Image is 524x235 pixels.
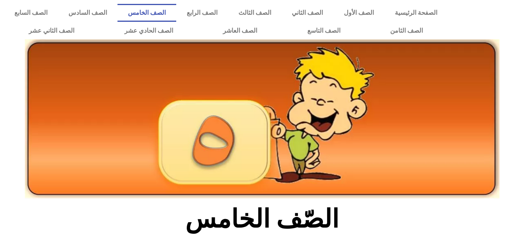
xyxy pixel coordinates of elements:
[384,4,448,22] a: الصفحة الرئيسية
[198,22,282,40] a: الصف العاشر
[282,22,365,40] a: الصف التاسع
[58,4,117,22] a: الصف السادس
[281,4,333,22] a: الصف الثاني
[176,4,228,22] a: الصف الرابع
[4,22,99,40] a: الصف الثاني عشر
[99,22,198,40] a: الصف الحادي عشر
[333,4,384,22] a: الصف الأول
[4,4,58,22] a: الصف السابع
[133,204,391,234] h2: الصّف الخامس
[117,4,176,22] a: الصف الخامس
[365,22,448,40] a: الصف الثامن
[228,4,282,22] a: الصف الثالث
